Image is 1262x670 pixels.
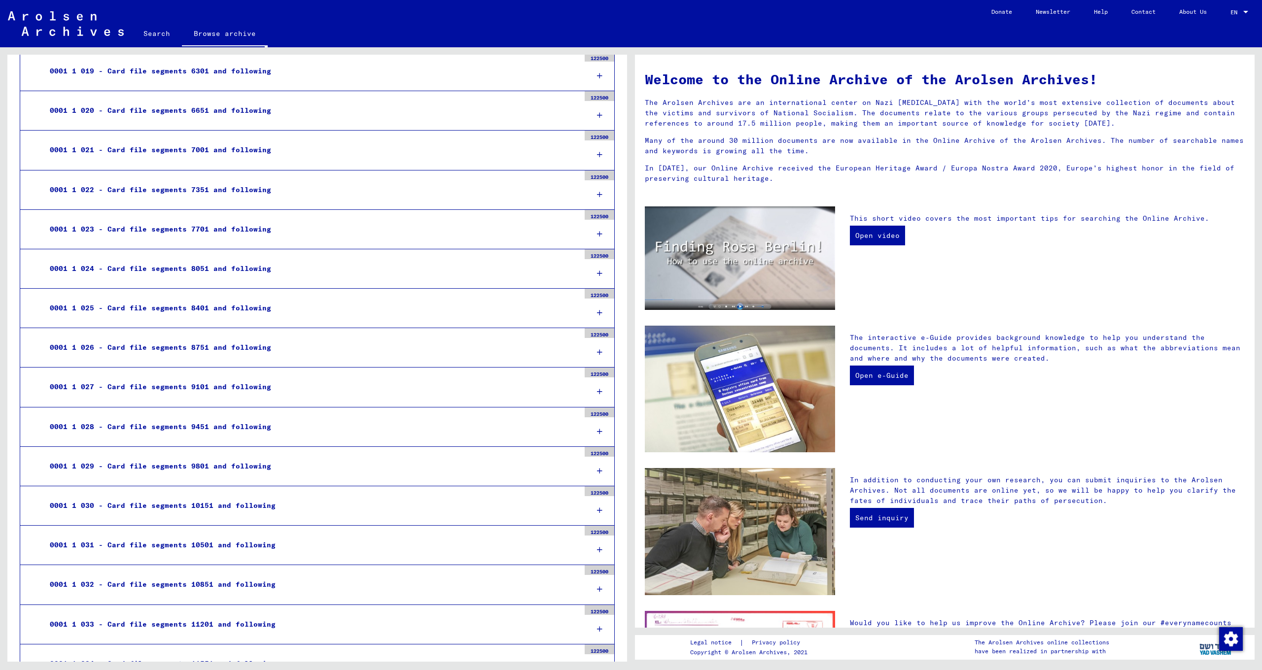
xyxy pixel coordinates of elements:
div: 0001 1 023 - Card file segments 7701 and following [42,220,580,239]
a: Open e-Guide [850,366,914,385]
a: Search [132,22,182,45]
div: 122500 [585,526,614,536]
div: 0001 1 027 - Card file segments 9101 and following [42,377,580,397]
div: 0001 1 029 - Card file segments 9801 and following [42,457,580,476]
div: 122500 [585,368,614,377]
div: 122500 [585,131,614,140]
p: This short video covers the most important tips for searching the Online Archive. [850,213,1245,224]
h1: Welcome to the Online Archive of the Arolsen Archives! [645,69,1245,90]
div: 0001 1 020 - Card file segments 6651 and following [42,101,580,120]
a: Privacy policy [744,637,812,648]
div: 122500 [585,249,614,259]
div: 122500 [585,644,614,654]
a: Send inquiry [850,508,914,528]
div: 0001 1 031 - Card file segments 10501 and following [42,536,580,555]
p: In addition to conducting your own research, you can submit inquiries to the Arolsen Archives. No... [850,475,1245,506]
div: 0001 1 019 - Card file segments 6301 and following [42,62,580,81]
img: inquiries.jpg [645,468,835,595]
div: 122500 [585,486,614,496]
p: The interactive e-Guide provides background knowledge to help you understand the documents. It in... [850,333,1245,364]
div: 0001 1 026 - Card file segments 8751 and following [42,338,580,357]
div: 122500 [585,565,614,575]
div: 122500 [585,605,614,615]
div: 0001 1 022 - Card file segments 7351 and following [42,180,580,200]
mat-select-trigger: EN [1230,8,1237,16]
img: video.jpg [645,206,835,310]
img: Arolsen_neg.svg [8,11,124,36]
div: 122500 [585,328,614,338]
div: 0001 1 021 - Card file segments 7001 and following [42,140,580,160]
div: 122500 [585,91,614,101]
a: Legal notice [690,637,739,648]
p: The Arolsen Archives online collections [975,638,1109,647]
p: Copyright © Arolsen Archives, 2021 [690,648,812,657]
p: Many of the around 30 million documents are now available in the Online Archive of the Arolsen Ar... [645,135,1245,156]
div: 0001 1 030 - Card file segments 10151 and following [42,496,580,515]
div: 0001 1 024 - Card file segments 8051 and following [42,259,580,278]
div: 122500 [585,407,614,417]
a: Browse archive [182,22,268,47]
div: 122500 [585,52,614,62]
div: 0001 1 033 - Card file segments 11201 and following [42,615,580,634]
img: Zustimmung ändern [1219,627,1243,651]
div: 122500 [585,170,614,180]
div: 0001 1 028 - Card file segments 9451 and following [42,417,580,436]
p: have been realized in partnership with [975,647,1109,656]
div: | [690,637,812,648]
div: 0001 1 025 - Card file segments 8401 and following [42,299,580,318]
p: In [DATE], our Online Archive received the European Heritage Award / Europa Nostra Award 2020, Eu... [645,163,1245,184]
div: 122500 [585,447,614,457]
img: yv_logo.png [1197,635,1234,659]
div: 122500 [585,289,614,299]
div: 122500 [585,210,614,220]
div: 0001 1 032 - Card file segments 10851 and following [42,575,580,594]
a: Open video [850,226,905,245]
img: eguide.jpg [645,326,835,453]
p: Would you like to help us improve the Online Archive? Please join our #everynamecounts crowdsourc... [850,618,1245,659]
p: The Arolsen Archives are an international center on Nazi [MEDICAL_DATA] with the world’s most ext... [645,98,1245,129]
